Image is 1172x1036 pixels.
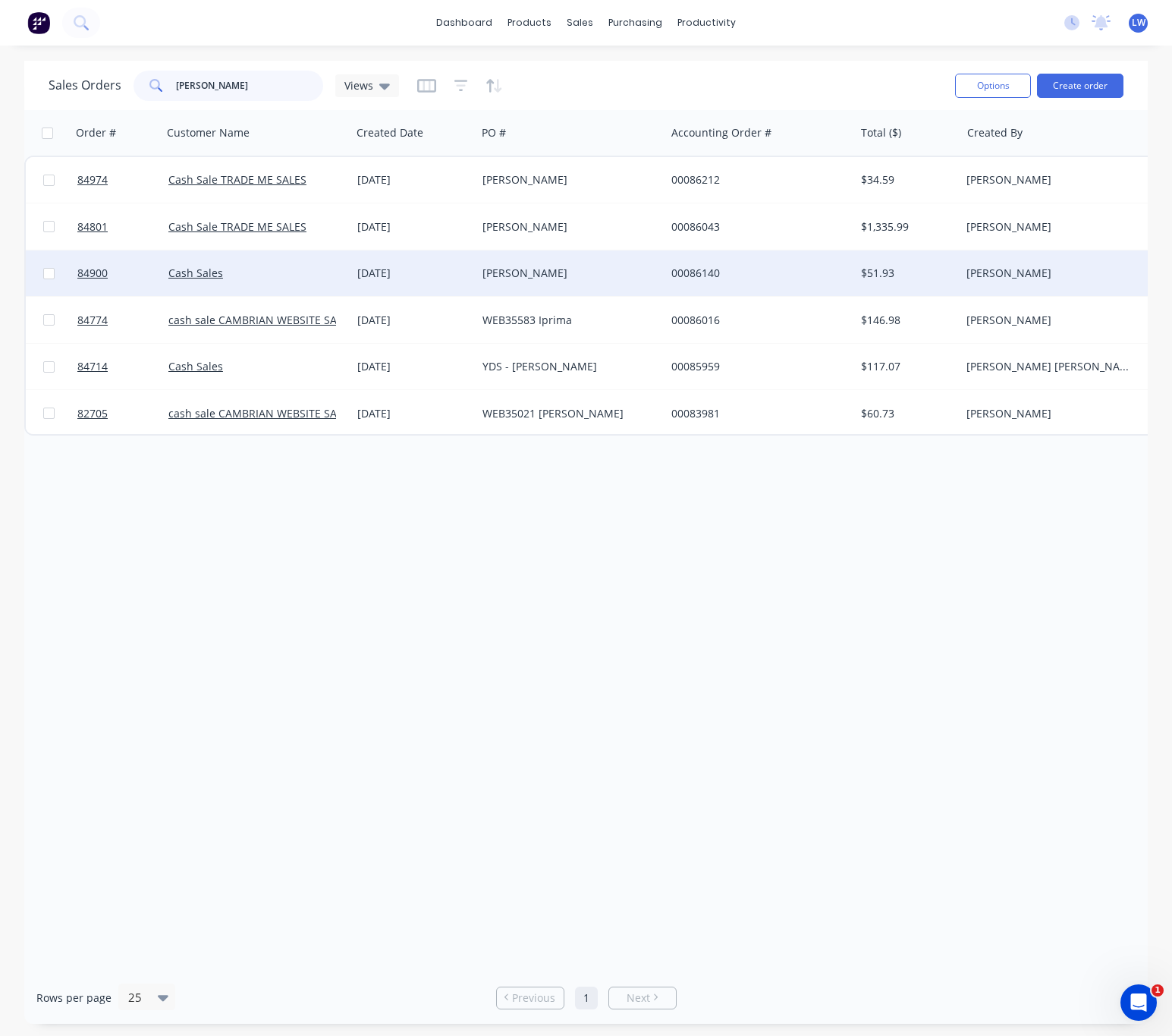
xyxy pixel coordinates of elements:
[609,990,676,1006] a: Next page
[77,219,108,235] span: 84801
[429,11,500,34] a: dashboard
[966,313,1135,328] div: [PERSON_NAME]
[49,78,121,93] h1: Sales Orders
[357,359,470,374] div: [DATE]
[76,125,116,140] div: Order #
[966,406,1135,421] div: [PERSON_NAME]
[167,125,250,140] div: Customer Name
[357,172,470,187] div: [DATE]
[671,406,840,421] div: 00083981
[490,987,683,1009] ul: Pagination
[671,313,840,328] div: 00086016
[601,11,670,34] div: purchasing
[955,74,1031,98] button: Options
[482,359,651,374] div: YDS - [PERSON_NAME]
[176,71,324,101] input: Search...
[168,266,223,280] a: Cash Sales
[627,990,650,1006] span: Next
[861,172,950,187] div: $34.59
[357,266,470,281] div: [DATE]
[1037,74,1123,98] button: Create order
[77,157,168,203] a: 84974
[482,313,651,328] div: WEB35583 Iprima
[357,406,470,421] div: [DATE]
[966,266,1135,281] div: [PERSON_NAME]
[77,359,108,374] span: 84714
[168,359,223,373] a: Cash Sales
[77,391,168,436] a: 82705
[168,406,354,420] a: cash sale CAMBRIAN WEBSITE SALES
[861,219,950,235] div: $1,335.99
[77,204,168,250] a: 84801
[77,344,168,389] a: 84714
[559,11,601,34] div: sales
[77,172,108,187] span: 84974
[861,125,901,140] div: Total ($)
[861,359,950,374] div: $117.07
[77,298,168,343] a: 84774
[27,11,50,34] img: Factory
[482,219,651,235] div: [PERSON_NAME]
[512,990,555,1006] span: Previous
[36,990,112,1006] span: Rows per page
[967,125,1023,140] div: Created By
[861,406,950,421] div: $60.73
[966,172,1135,187] div: [PERSON_NAME]
[482,125,506,140] div: PO #
[1120,984,1157,1021] iframe: Intercom live chat
[482,406,651,421] div: WEB35021 [PERSON_NAME]
[861,313,950,328] div: $146.98
[168,219,306,234] a: Cash Sale TRADE ME SALES
[671,125,771,140] div: Accounting Order #
[966,219,1135,235] div: [PERSON_NAME]
[1152,984,1164,997] span: 1
[344,77,373,93] span: Views
[671,172,840,187] div: 00086212
[168,172,306,187] a: Cash Sale TRADE ME SALES
[671,266,840,281] div: 00086140
[357,313,470,328] div: [DATE]
[77,266,108,281] span: 84900
[357,125,423,140] div: Created Date
[671,219,840,235] div: 00086043
[575,987,598,1009] a: Page 1 is your current page
[500,11,559,34] div: products
[966,359,1135,374] div: [PERSON_NAME] [PERSON_NAME]
[482,266,651,281] div: [PERSON_NAME]
[497,990,564,1006] a: Previous page
[77,406,108,421] span: 82705
[77,250,168,296] a: 84900
[670,11,743,34] div: productivity
[77,313,108,328] span: 84774
[482,172,651,187] div: [PERSON_NAME]
[671,359,840,374] div: 00085959
[357,219,470,235] div: [DATE]
[1132,16,1145,30] span: LW
[168,313,354,327] a: cash sale CAMBRIAN WEBSITE SALES
[861,266,950,281] div: $51.93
